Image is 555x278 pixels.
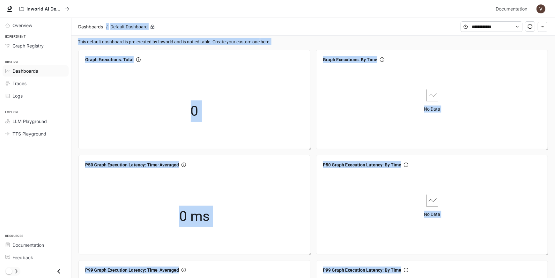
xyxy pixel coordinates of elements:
span: This default dashboard is pre-created by Inworld and is not editable. Create your custom one . [78,38,550,45]
article: No Data [424,211,440,218]
span: LLM Playground [12,118,47,125]
span: Dark mode toggle [6,267,12,274]
span: P99 Graph Execution Latency: Time-Averaged [85,267,179,274]
button: All workspaces [17,3,72,15]
span: Graph Executions: By Time [323,56,377,63]
article: Default Dashboard [109,21,149,33]
span: Documentation [12,242,44,248]
span: Logs [12,92,23,99]
span: Graph Executions: Total [85,56,134,63]
a: here [261,39,269,44]
span: 0 ms [179,206,210,227]
span: Overview [12,22,32,29]
article: No Data [424,106,440,113]
span: Feedback [12,254,33,261]
a: Documentation [3,239,69,251]
a: TTS Playground [3,128,69,139]
a: Feedback [3,252,69,263]
a: Dashboards [3,65,69,77]
img: User avatar [536,4,545,13]
span: info-circle [181,268,186,272]
span: 0 [191,100,198,122]
span: / [106,23,108,30]
span: info-circle [181,163,186,167]
button: User avatar [535,3,547,15]
a: Graph Registry [3,40,69,51]
button: Dashboards [77,23,105,31]
a: Documentation [493,3,532,15]
span: Documentation [496,5,527,13]
span: info-circle [404,163,408,167]
span: Traces [12,80,26,87]
span: Dashboards [12,68,38,74]
span: info-circle [136,57,141,62]
p: Inworld AI Demos [26,6,62,12]
span: sync [528,24,533,29]
span: P99 Graph Execution Latency: By Time [323,267,401,274]
span: Graph Registry [12,42,44,49]
a: Traces [3,78,69,89]
span: P50 Graph Execution Latency: By Time [323,161,401,168]
a: LLM Playground [3,116,69,127]
span: Dashboards [78,23,103,31]
span: TTS Playground [12,130,46,137]
span: P50 Graph Execution Latency: Time-Averaged [85,161,179,168]
button: Close drawer [52,265,66,278]
span: info-circle [380,57,384,62]
span: info-circle [404,268,408,272]
a: Logs [3,90,69,101]
a: Overview [3,20,69,31]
